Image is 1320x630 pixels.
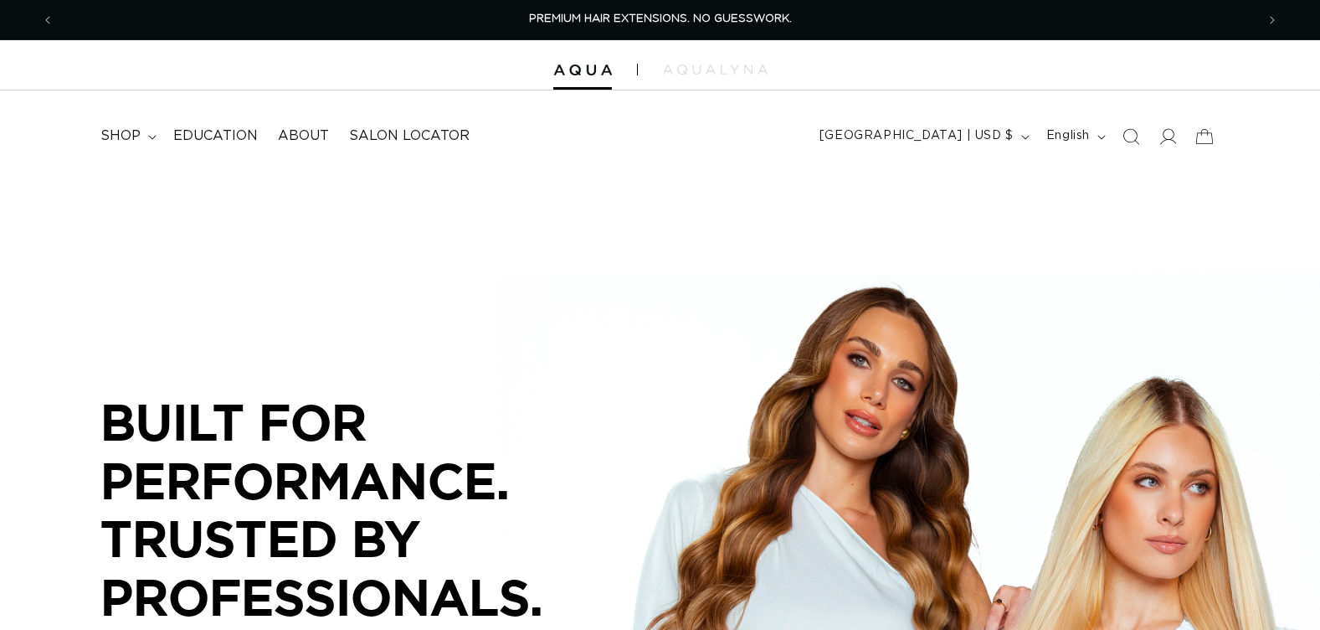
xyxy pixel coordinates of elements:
img: aqualyna.com [663,65,768,75]
button: Previous announcement [29,4,66,36]
span: Salon Locator [349,127,470,145]
img: Aqua Hair Extensions [553,65,612,76]
span: About [278,127,329,145]
summary: Search [1112,118,1149,155]
span: Education [173,127,258,145]
button: Next announcement [1254,4,1291,36]
span: shop [100,127,141,145]
span: [GEOGRAPHIC_DATA] | USD $ [819,127,1014,145]
a: About [268,117,339,155]
button: [GEOGRAPHIC_DATA] | USD $ [809,121,1036,152]
a: Salon Locator [339,117,480,155]
a: Education [163,117,268,155]
span: PREMIUM HAIR EXTENSIONS. NO GUESSWORK. [529,13,792,24]
summary: shop [90,117,163,155]
p: BUILT FOR PERFORMANCE. TRUSTED BY PROFESSIONALS. [100,393,603,626]
span: English [1046,127,1090,145]
button: English [1036,121,1112,152]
